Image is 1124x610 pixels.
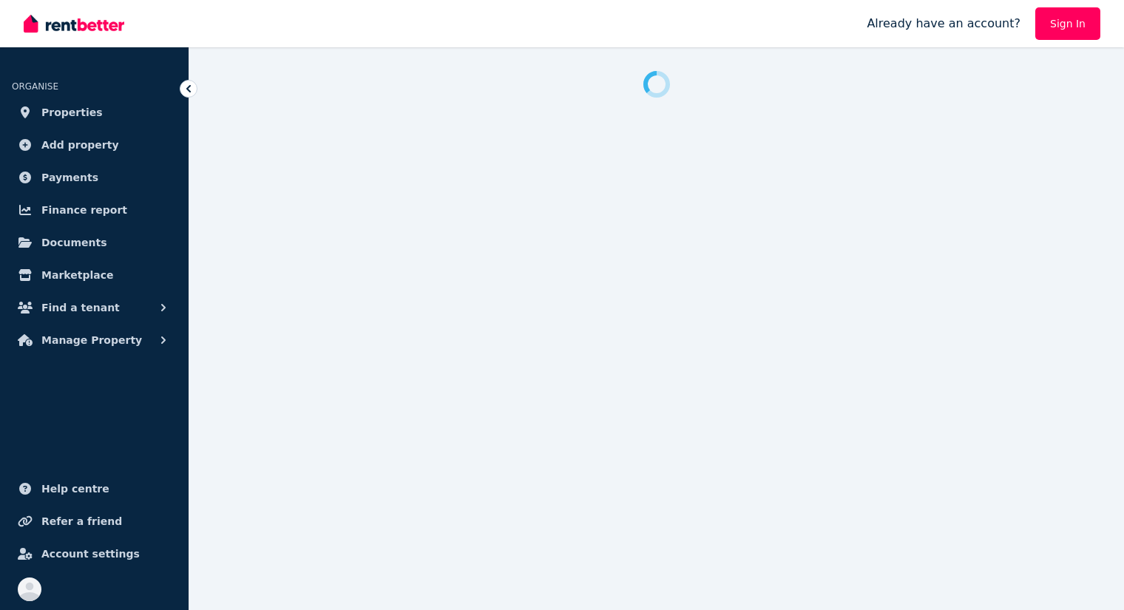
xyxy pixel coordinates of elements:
a: Sign In [1035,7,1100,40]
img: RentBetter [24,13,124,35]
span: Add property [41,136,119,154]
a: Documents [12,228,177,257]
span: Documents [41,234,107,251]
button: Manage Property [12,325,177,355]
a: Refer a friend [12,506,177,536]
span: Help centre [41,480,109,498]
span: Marketplace [41,266,113,284]
a: Account settings [12,539,177,569]
a: Help centre [12,474,177,504]
a: Properties [12,98,177,127]
span: ORGANISE [12,81,58,92]
a: Finance report [12,195,177,225]
span: Finance report [41,201,127,219]
span: Account settings [41,545,140,563]
span: Already have an account? [867,15,1020,33]
span: Refer a friend [41,512,122,530]
a: Payments [12,163,177,192]
button: Find a tenant [12,293,177,322]
span: Properties [41,104,103,121]
span: Find a tenant [41,299,120,316]
a: Add property [12,130,177,160]
span: Payments [41,169,98,186]
a: Marketplace [12,260,177,290]
span: Manage Property [41,331,142,349]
